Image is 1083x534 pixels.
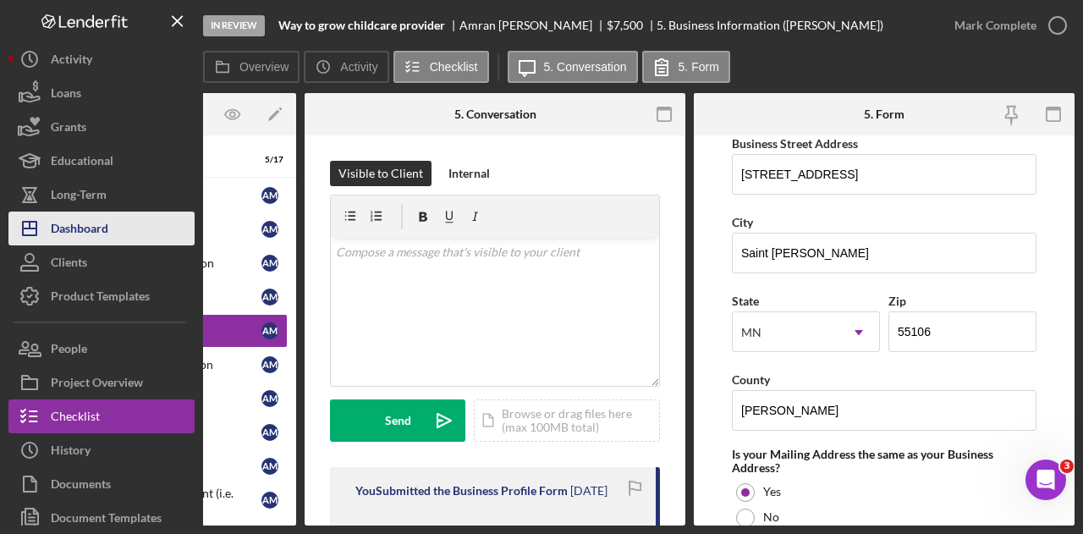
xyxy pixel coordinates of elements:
[239,60,289,74] label: Overview
[864,107,904,121] div: 5. Form
[51,110,86,148] div: Grants
[340,60,377,74] label: Activity
[261,187,278,204] div: A M
[261,390,278,407] div: A M
[888,294,906,308] label: Zip
[607,18,643,32] span: $7,500
[51,433,91,471] div: History
[261,322,278,339] div: A M
[763,510,779,524] label: No
[304,51,388,83] button: Activity
[741,326,761,339] div: MN
[51,178,107,216] div: Long-Term
[508,51,638,83] button: 5. Conversation
[355,484,568,498] div: You Submitted the Business Profile Form
[261,255,278,272] div: A M
[51,212,108,250] div: Dashboard
[261,424,278,441] div: A M
[544,60,627,74] label: 5. Conversation
[51,366,143,404] div: Project Overview
[278,19,445,32] b: Way to grow childcare provider
[8,245,195,279] button: Clients
[8,467,195,501] button: Documents
[732,448,1036,475] div: Is your Mailing Address the same as your Business Address?
[8,178,195,212] button: Long-Term
[448,161,490,186] div: Internal
[51,399,100,438] div: Checklist
[51,144,113,182] div: Educational
[51,332,87,370] div: People
[385,399,411,442] div: Send
[8,42,195,76] button: Activity
[51,245,87,284] div: Clients
[203,51,300,83] button: Overview
[954,8,1036,42] div: Mark Complete
[261,289,278,306] div: A M
[763,485,781,498] label: Yes
[8,399,195,433] button: Checklist
[51,467,111,505] div: Documents
[261,221,278,238] div: A M
[203,15,265,36] div: In Review
[937,8,1075,42] button: Mark Complete
[440,161,498,186] button: Internal
[454,107,536,121] div: 5. Conversation
[51,279,150,317] div: Product Templates
[51,42,92,80] div: Activity
[459,19,607,32] div: Amran [PERSON_NAME]
[732,372,770,387] label: County
[261,356,278,373] div: A M
[679,60,719,74] label: 5. Form
[8,279,195,313] button: Product Templates
[732,215,753,229] label: City
[642,51,730,83] button: 5. Form
[8,332,195,366] button: People
[8,433,195,467] button: History
[8,212,195,245] button: Dashboard
[330,399,465,442] button: Send
[330,161,432,186] button: Visible to Client
[657,19,883,32] div: 5. Business Information ([PERSON_NAME])
[570,484,607,498] time: 2025-09-17 18:50
[430,60,478,74] label: Checklist
[261,458,278,475] div: A M
[8,366,195,399] button: Project Overview
[393,51,489,83] button: Checklist
[8,144,195,178] button: Educational
[1025,460,1066,500] iframe: Intercom live chat
[261,492,278,509] div: A M
[338,161,423,186] div: Visible to Client
[732,136,858,151] label: Business Street Address
[1060,460,1074,473] span: 3
[8,110,195,144] button: Grants
[8,76,195,110] button: Loans
[51,76,81,114] div: Loans
[253,155,283,165] div: 5 / 17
